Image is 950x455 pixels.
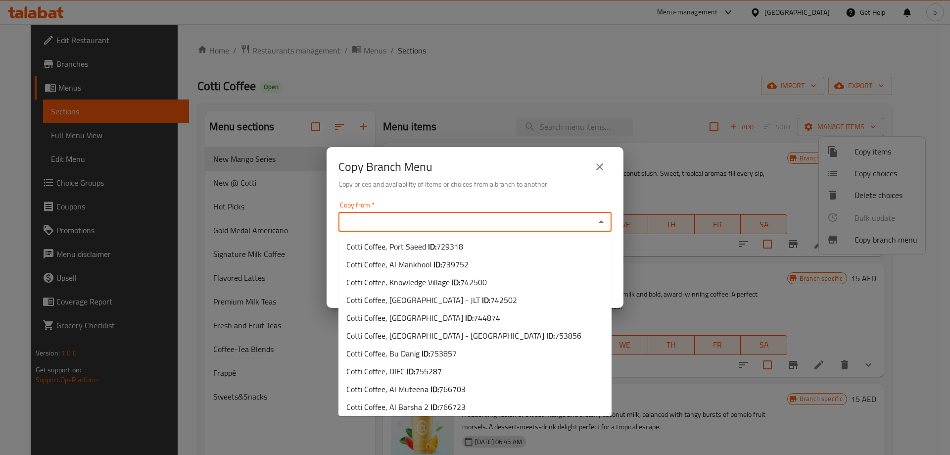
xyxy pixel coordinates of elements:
[442,257,469,272] span: 739752
[422,346,430,361] b: ID:
[346,241,463,253] span: Cotti Coffee, Port Saeed
[430,400,439,414] b: ID:
[430,346,457,361] span: 753857
[346,312,500,324] span: Cotti Coffee, [GEOGRAPHIC_DATA]
[430,382,439,397] b: ID:
[346,401,466,413] span: Cotti Coffee, Al Barsha 2
[436,239,463,254] span: 729318
[346,348,457,359] span: Cotti Coffee, Bu Danig
[439,400,466,414] span: 766723
[555,328,581,343] span: 753856
[433,257,442,272] b: ID:
[338,159,432,175] h2: Copy Branch Menu
[407,364,415,379] b: ID:
[460,275,487,290] span: 742500
[415,364,442,379] span: 755287
[346,294,517,306] span: Cotti Coffee, [GEOGRAPHIC_DATA] - JLT
[588,155,612,179] button: close
[346,276,487,288] span: Cotti Coffee, Knowledge Village
[594,215,608,229] button: Close
[465,310,474,325] b: ID:
[546,328,555,343] b: ID:
[346,330,581,342] span: Cotti Coffee, [GEOGRAPHIC_DATA] - [GEOGRAPHIC_DATA]
[346,365,442,377] span: Cotti Coffee, DIFC
[346,383,466,395] span: Cotti Coffee, Al Muteena
[474,310,500,325] span: 744874
[452,275,460,290] b: ID:
[490,293,517,307] span: 742502
[338,179,612,190] h6: Copy prices and availability of items or choices from a branch to another
[439,382,466,397] span: 766703
[346,258,469,270] span: Cotti Coffee, Al Mankhool
[482,293,490,307] b: ID:
[428,239,436,254] b: ID:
